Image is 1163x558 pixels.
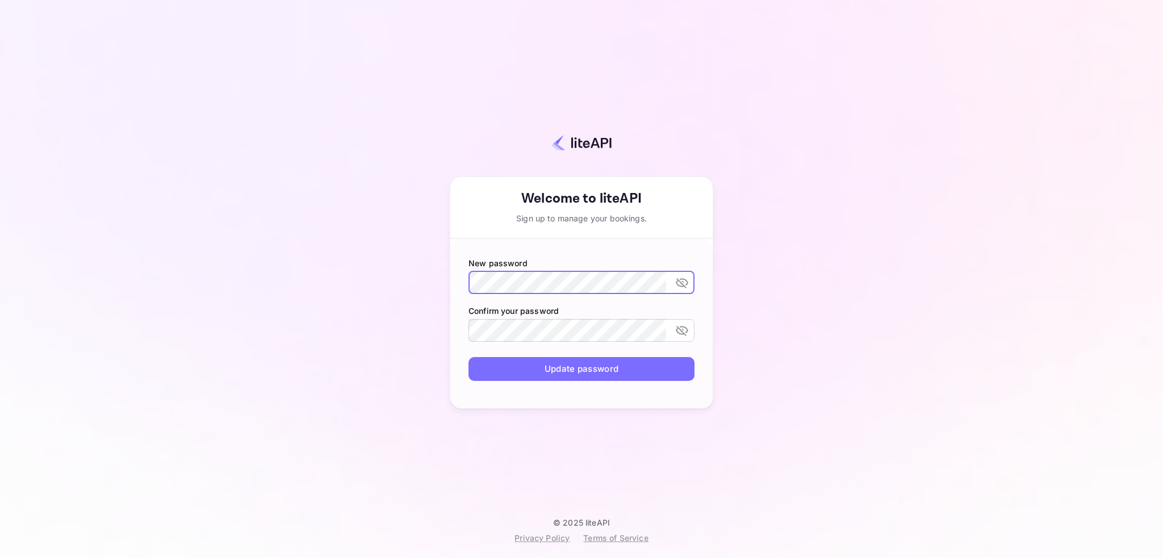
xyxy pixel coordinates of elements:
[450,188,713,209] div: Welcome to liteAPI
[468,357,695,381] button: Update password
[553,518,610,527] p: © 2025 liteAPI
[671,271,693,294] button: toggle password visibility
[551,135,612,151] img: liteapi
[583,532,648,544] div: Terms of Service
[468,257,695,269] label: New password
[671,319,693,342] button: toggle password visibility
[514,532,570,544] div: Privacy Policy
[468,305,695,317] label: Confirm your password
[450,212,713,224] div: Sign up to manage your bookings.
